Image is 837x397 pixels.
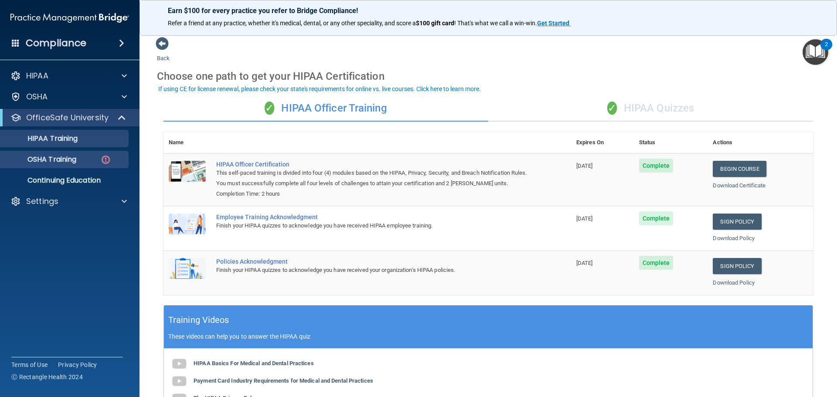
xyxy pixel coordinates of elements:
[708,132,813,153] th: Actions
[168,333,808,340] p: These videos can help you to answer the HIPAA quiz
[194,377,373,384] b: Payment Card Industry Requirements for Medical and Dental Practices
[216,161,527,168] a: HIPAA Officer Certification
[170,355,188,373] img: gray_youtube_icon.38fcd6cc.png
[639,256,674,270] span: Complete
[26,92,48,102] p: OSHA
[576,215,593,222] span: [DATE]
[100,154,111,165] img: danger-circle.6113f641.png
[194,360,314,366] b: HIPAA Basics For Medical and Dental Practices
[6,155,76,164] p: OSHA Training
[713,161,766,177] a: Begin Course
[168,20,416,27] span: Refer a friend at any practice, whether it's medical, dental, or any other speciality, and score a
[11,360,48,369] a: Terms of Use
[576,163,593,169] span: [DATE]
[6,134,78,143] p: HIPAA Training
[10,112,126,123] a: OfficeSafe University
[488,95,813,122] div: HIPAA Quizzes
[713,279,755,286] a: Download Policy
[157,64,820,89] div: Choose one path to get your HIPAA Certification
[58,360,97,369] a: Privacy Policy
[571,132,634,153] th: Expires On
[216,214,527,221] div: Employee Training Acknowledgment
[10,71,127,81] a: HIPAA
[216,189,527,199] div: Completion Time: 2 hours
[26,112,109,123] p: OfficeSafe University
[416,20,454,27] strong: $100 gift card
[454,20,537,27] span: ! That's what we call a win-win.
[168,312,229,328] h5: Training Videos
[639,211,674,225] span: Complete
[6,176,125,185] p: Continuing Education
[216,168,527,189] div: This self-paced training is divided into four (4) modules based on the HIPAA, Privacy, Security, ...
[170,373,188,390] img: gray_youtube_icon.38fcd6cc.png
[713,258,761,274] a: Sign Policy
[26,37,86,49] h4: Compliance
[639,159,674,173] span: Complete
[26,196,58,207] p: Settings
[216,258,527,265] div: Policies Acknowledgment
[163,95,488,122] div: HIPAA Officer Training
[157,85,482,93] button: If using CE for license renewal, please check your state's requirements for online vs. live cours...
[634,132,708,153] th: Status
[265,102,274,115] span: ✓
[157,44,170,61] a: Back
[713,182,766,189] a: Download Certificate
[158,86,481,92] div: If using CE for license renewal, please check your state's requirements for online vs. live cours...
[10,92,127,102] a: OSHA
[576,260,593,266] span: [DATE]
[713,235,755,241] a: Download Policy
[163,132,211,153] th: Name
[10,196,127,207] a: Settings
[10,9,129,27] img: PMB logo
[26,71,48,81] p: HIPAA
[713,214,761,230] a: Sign Policy
[537,20,571,27] a: Get Started
[168,7,809,15] p: Earn $100 for every practice you refer to Bridge Compliance!
[825,44,828,56] div: 2
[216,221,527,231] div: Finish your HIPAA quizzes to acknowledge you have received HIPAA employee training.
[11,373,83,381] span: Ⓒ Rectangle Health 2024
[216,265,527,275] div: Finish your HIPAA quizzes to acknowledge you have received your organization’s HIPAA policies.
[803,39,828,65] button: Open Resource Center, 2 new notifications
[537,20,569,27] strong: Get Started
[607,102,617,115] span: ✓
